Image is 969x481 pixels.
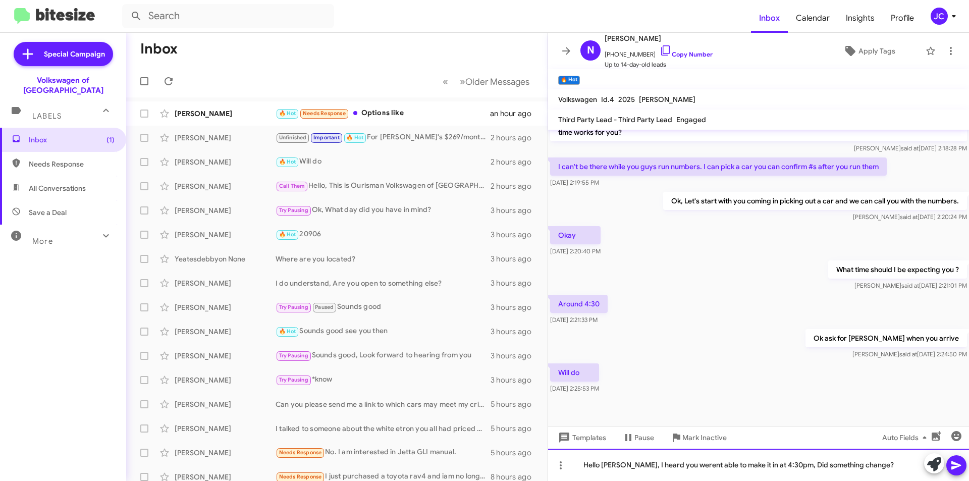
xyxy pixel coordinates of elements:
div: 2 hours ago [491,157,540,167]
span: » [460,75,465,88]
p: Around 4:30 [550,295,608,313]
div: Options like [276,108,490,119]
span: [PERSON_NAME] [639,95,695,104]
div: [PERSON_NAME] [175,230,276,240]
span: Save a Deal [29,207,67,218]
div: [PERSON_NAME] [175,327,276,337]
div: [PERSON_NAME] [175,399,276,409]
div: Hello, This is Ourisman Volkswagen of [GEOGRAPHIC_DATA] [276,180,491,192]
button: Previous [437,71,454,92]
p: Okay [550,226,601,244]
input: Search [122,4,334,28]
span: [PERSON_NAME] [DATE] 2:24:50 PM [852,350,967,358]
div: Hello [PERSON_NAME], I heard you werent able to make it in at 4:30pm, Did something change? [548,449,969,481]
a: Copy Number [660,50,713,58]
span: Unfinished [279,134,307,141]
small: 🔥 Hot [558,76,580,85]
div: 3 hours ago [491,351,540,361]
button: Pause [614,429,662,447]
span: Paused [315,304,334,310]
div: [PERSON_NAME] [175,351,276,361]
span: All Conversations [29,183,86,193]
div: 3 hours ago [491,205,540,216]
p: Will do [550,363,599,382]
span: [PERSON_NAME] [DATE] 2:21:01 PM [854,282,967,289]
span: Try Pausing [279,207,308,213]
div: Where are you located? [276,254,491,264]
div: Ok, What day did you have in mind? [276,204,491,216]
span: [PERSON_NAME] [605,32,713,44]
a: Profile [883,4,922,33]
div: [PERSON_NAME] [175,157,276,167]
p: Ok ask for [PERSON_NAME] when you arrive [805,329,967,347]
span: 2025 [618,95,635,104]
span: [PHONE_NUMBER] [605,44,713,60]
span: Templates [556,429,606,447]
button: Templates [548,429,614,447]
div: 3 hours ago [491,302,540,312]
span: More [32,237,53,246]
span: 🔥 Hot [346,134,363,141]
div: Can you please send me a link to which cars may meet my criteria. I am in research phase to secur... [276,399,491,409]
div: 3 hours ago [491,278,540,288]
button: Next [454,71,535,92]
div: JC [931,8,948,25]
div: 3 hours ago [491,230,540,240]
div: Yeatesdebbyon None [175,254,276,264]
div: [PERSON_NAME] [175,448,276,458]
span: 🔥 Hot [279,158,296,165]
div: 5 hours ago [491,448,540,458]
span: Important [313,134,340,141]
div: [PERSON_NAME] [175,205,276,216]
span: [PERSON_NAME] [DATE] 2:20:24 PM [853,213,967,221]
button: Mark Inactive [662,429,735,447]
div: an hour ago [490,109,540,119]
span: Needs Response [279,473,322,480]
div: 2 hours ago [491,181,540,191]
button: Auto Fields [874,429,939,447]
div: [PERSON_NAME] [175,375,276,385]
span: 🔥 Hot [279,231,296,238]
a: Insights [838,4,883,33]
span: [PERSON_NAME] [DATE] 2:18:28 PM [854,144,967,152]
span: [DATE] 2:25:53 PM [550,385,599,392]
span: Try Pausing [279,352,308,359]
a: Special Campaign [14,42,113,66]
span: said at [901,282,919,289]
button: Apply Tags [817,42,921,60]
div: [PERSON_NAME] [175,181,276,191]
div: Will do [276,156,491,168]
div: *know [276,374,491,386]
span: said at [899,350,917,358]
a: Calendar [788,4,838,33]
p: What time should I be expecting you ? [828,260,967,279]
span: Needs Response [303,110,346,117]
div: 5 hours ago [491,423,540,434]
span: [DATE] 2:19:55 PM [550,179,599,186]
span: [DATE] 2:20:40 PM [550,247,601,255]
p: I can't be there while you guys run numbers. I can pick a car you can confirm #s after you run them [550,157,887,176]
div: [PERSON_NAME] [175,278,276,288]
span: Engaged [676,115,706,124]
div: Sounds good [276,301,491,313]
nav: Page navigation example [437,71,535,92]
div: [PERSON_NAME] [175,133,276,143]
div: Sounds good see you then [276,326,491,337]
span: Pause [634,429,654,447]
span: Id.4 [601,95,614,104]
span: Up to 14-day-old leads [605,60,713,70]
div: I talked to someone about the white etron you all had priced at $27k. I would only be interested ... [276,423,491,434]
span: (1) [106,135,115,145]
span: « [443,75,448,88]
span: Apply Tags [858,42,895,60]
span: said at [901,144,919,152]
span: Older Messages [465,76,529,87]
div: 3 hours ago [491,327,540,337]
p: Ok, Let's start with you coming in picking out a car and we can call you with the numbers. [663,192,967,210]
span: Inbox [29,135,115,145]
div: For [PERSON_NAME]'s $269/month for 36 months [276,132,491,143]
span: Try Pausing [279,377,308,383]
span: Third Party Lead - Third Party Lead [558,115,672,124]
div: 3 hours ago [491,254,540,264]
